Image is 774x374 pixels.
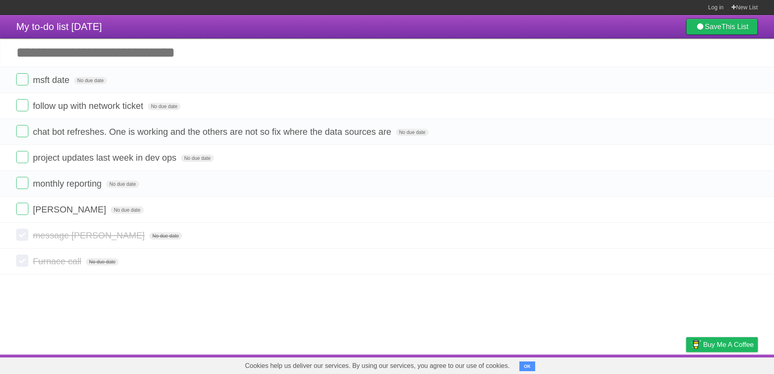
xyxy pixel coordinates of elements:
[703,338,754,352] span: Buy me a coffee
[707,357,758,372] a: Suggest a feature
[16,125,28,137] label: Done
[149,232,182,240] span: No due date
[181,155,214,162] span: No due date
[33,127,393,137] span: chat bot refreshes. One is working and the others are not so fix where the data sources are
[33,75,71,85] span: msft date
[16,151,28,163] label: Done
[237,358,518,374] span: Cookies help us deliver our services. By using our services, you agree to our use of cookies.
[16,255,28,267] label: Done
[16,99,28,111] label: Done
[578,357,595,372] a: About
[721,23,748,31] b: This List
[106,181,139,188] span: No due date
[686,337,758,352] a: Buy me a coffee
[16,177,28,189] label: Done
[16,21,102,32] span: My to-do list [DATE]
[16,229,28,241] label: Done
[605,357,638,372] a: Developers
[519,361,535,371] button: OK
[648,357,666,372] a: Terms
[33,153,179,163] span: project updates last week in dev ops
[690,338,701,351] img: Buy me a coffee
[33,256,83,266] span: Furnace call
[686,19,758,35] a: SaveThis List
[16,73,28,85] label: Done
[33,101,145,111] span: follow up with network ticket
[33,230,147,240] span: message [PERSON_NAME]
[86,258,119,266] span: No due date
[148,103,181,110] span: No due date
[33,178,104,189] span: monthly reporting
[676,357,697,372] a: Privacy
[74,77,107,84] span: No due date
[396,129,429,136] span: No due date
[33,204,108,215] span: [PERSON_NAME]
[111,206,143,214] span: No due date
[16,203,28,215] label: Done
